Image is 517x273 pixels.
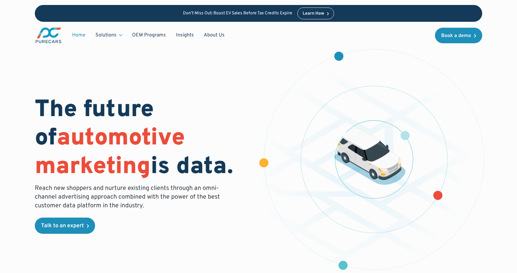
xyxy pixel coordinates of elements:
a: Book a demo [435,28,482,43]
div: Solutions [95,32,117,39]
img: illustration of a vehicle [334,128,405,185]
img: purecars logo [35,27,62,44]
a: OEM Programs [127,29,171,41]
p: Reach new shoppers and nurture existing clients through an omni-channel advertising approach comb... [35,184,224,210]
p: Don’t Miss Out: Boost EV Sales Before Tax Credits Expire [183,11,292,16]
span: automotive marketing [35,124,185,182]
a: Learn How [297,7,334,19]
a: Home [67,29,90,41]
div: Talk to an expert [41,223,84,229]
a: About Us [199,29,230,41]
div: Learn How [303,12,324,16]
div: Solutions [90,29,127,41]
div: Book a demo [441,33,471,38]
h1: The future of is data. [35,96,251,181]
a: main [35,27,62,44]
a: Talk to an expert [35,218,95,234]
a: Insights [171,29,199,41]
